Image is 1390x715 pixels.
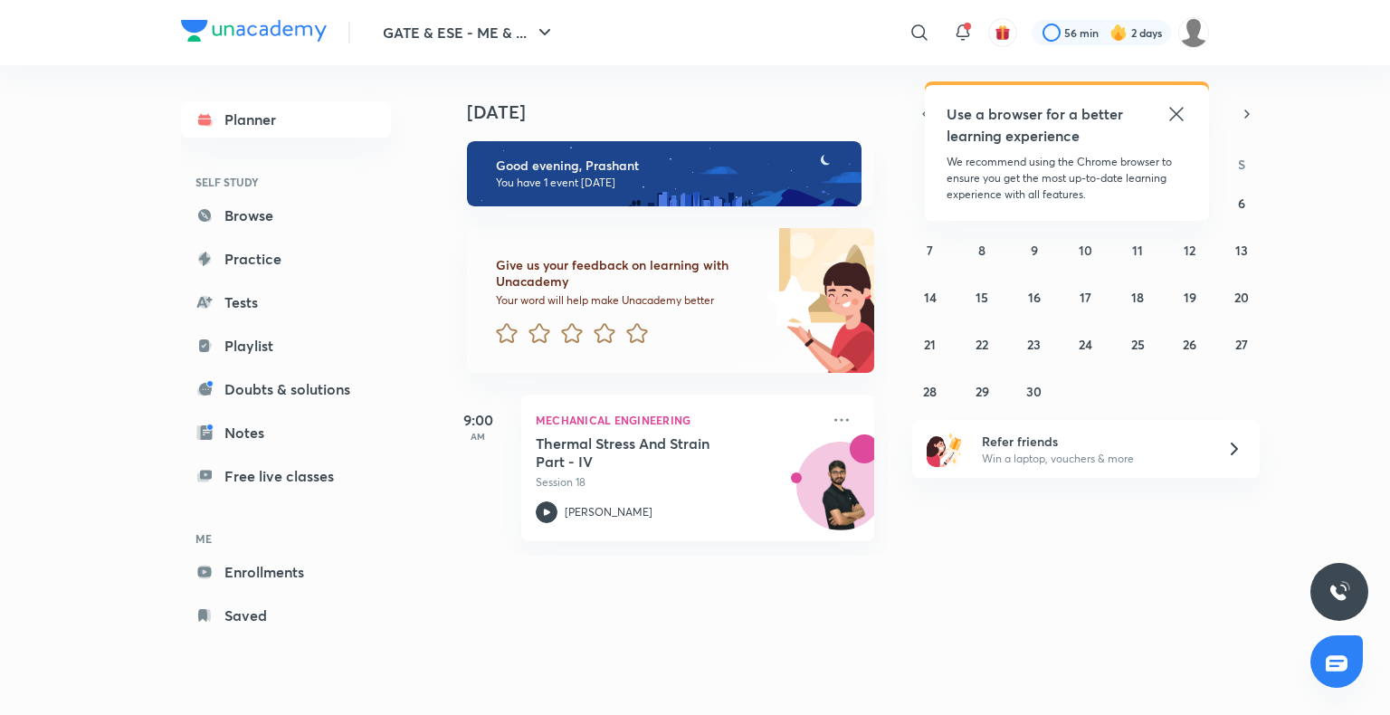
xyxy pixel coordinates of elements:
abbr: September 26, 2025 [1183,336,1196,353]
button: September 21, 2025 [916,329,945,358]
a: Free live classes [181,458,391,494]
abbr: September 13, 2025 [1235,242,1248,259]
h6: ME [181,523,391,554]
a: Doubts & solutions [181,371,391,407]
abbr: September 6, 2025 [1238,195,1245,212]
abbr: September 22, 2025 [976,336,988,353]
button: GATE & ESE - ME & ... [372,14,566,51]
img: evening [467,141,862,206]
abbr: Saturday [1238,156,1245,173]
button: September 9, 2025 [1020,235,1049,264]
a: Company Logo [181,20,327,46]
button: September 23, 2025 [1020,329,1049,358]
abbr: September 17, 2025 [1080,289,1091,306]
button: September 13, 2025 [1227,235,1256,264]
button: September 12, 2025 [1176,235,1204,264]
a: Saved [181,597,391,634]
img: Avatar [797,452,884,539]
button: September 16, 2025 [1020,282,1049,311]
a: Browse [181,197,391,234]
abbr: September 21, 2025 [924,336,936,353]
h6: Good evening, Prashant [496,157,845,174]
p: AM [442,431,514,442]
a: Notes [181,415,391,451]
button: September 20, 2025 [1227,282,1256,311]
button: September 25, 2025 [1123,329,1152,358]
img: Prashant Kumar [1178,17,1209,48]
h5: Use a browser for a better learning experience [947,103,1127,147]
abbr: September 10, 2025 [1079,242,1092,259]
button: September 28, 2025 [916,377,945,405]
p: You have 1 event [DATE] [496,176,845,190]
p: Win a laptop, vouchers & more [982,451,1204,467]
button: September 8, 2025 [967,235,996,264]
img: avatar [995,24,1011,41]
abbr: September 16, 2025 [1028,289,1041,306]
abbr: September 24, 2025 [1079,336,1092,353]
a: Tests [181,284,391,320]
abbr: September 7, 2025 [927,242,933,259]
p: Session 18 [536,474,820,491]
abbr: September 20, 2025 [1234,289,1249,306]
abbr: September 29, 2025 [976,383,989,400]
button: September 11, 2025 [1123,235,1152,264]
button: avatar [988,18,1017,47]
h4: [DATE] [467,101,892,123]
abbr: September 19, 2025 [1184,289,1196,306]
abbr: September 14, 2025 [924,289,937,306]
button: September 10, 2025 [1071,235,1100,264]
h5: 9:00 [442,409,514,431]
abbr: September 15, 2025 [976,289,988,306]
h6: Give us your feedback on learning with Unacademy [496,257,760,290]
button: September 6, 2025 [1227,188,1256,217]
button: September 18, 2025 [1123,282,1152,311]
img: referral [927,431,963,467]
abbr: September 12, 2025 [1184,242,1195,259]
abbr: September 28, 2025 [923,383,937,400]
button: September 14, 2025 [916,282,945,311]
h6: Refer friends [982,432,1204,451]
button: September 15, 2025 [967,282,996,311]
a: Playlist [181,328,391,364]
img: streak [1109,24,1128,42]
img: ttu [1328,581,1350,603]
p: [PERSON_NAME] [565,504,652,520]
button: September 29, 2025 [967,377,996,405]
button: September 7, 2025 [916,235,945,264]
abbr: September 23, 2025 [1027,336,1041,353]
button: September 30, 2025 [1020,377,1049,405]
a: Enrollments [181,554,391,590]
a: Planner [181,101,391,138]
button: September 22, 2025 [967,329,996,358]
p: We recommend using the Chrome browser to ensure you get the most up-to-date learning experience w... [947,154,1187,203]
h6: SELF STUDY [181,167,391,197]
button: September 27, 2025 [1227,329,1256,358]
button: September 19, 2025 [1176,282,1204,311]
abbr: September 18, 2025 [1131,289,1144,306]
img: feedback_image [705,228,874,373]
button: September 24, 2025 [1071,329,1100,358]
h5: Thermal Stress And Strain Part - IV [536,434,761,471]
p: Mechanical Engineering [536,409,820,431]
abbr: September 25, 2025 [1131,336,1145,353]
abbr: September 11, 2025 [1132,242,1143,259]
p: Your word will help make Unacademy better [496,293,760,308]
a: Practice [181,241,391,277]
abbr: September 8, 2025 [978,242,985,259]
img: Company Logo [181,20,327,42]
abbr: September 27, 2025 [1235,336,1248,353]
button: September 26, 2025 [1176,329,1204,358]
abbr: September 9, 2025 [1031,242,1038,259]
abbr: September 30, 2025 [1026,383,1042,400]
button: September 17, 2025 [1071,282,1100,311]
